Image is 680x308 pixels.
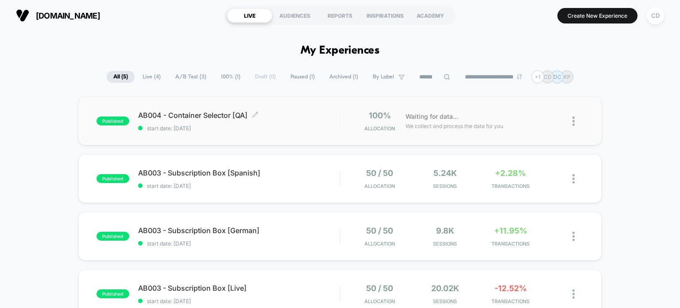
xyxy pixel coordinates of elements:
[138,226,340,235] span: AB003 - Subscription Box [German]
[572,174,575,183] img: close
[364,298,395,304] span: Allocation
[544,74,552,80] p: CD
[284,71,321,83] span: Paused ( 1 )
[36,11,100,20] span: [DOMAIN_NAME]
[531,70,544,83] div: + 1
[366,226,393,235] span: 50 / 50
[564,74,571,80] p: KP
[553,74,561,80] p: DC
[97,289,129,298] span: published
[138,125,340,132] span: start date: [DATE]
[480,298,541,304] span: TRANSACTIONS
[557,8,637,23] button: Create New Experience
[572,117,575,126] img: close
[373,74,394,80] span: By Label
[517,74,522,79] img: end
[169,71,213,83] span: A/B Test ( 3 )
[414,298,475,304] span: Sessions
[366,168,393,178] span: 50 / 50
[366,284,393,293] span: 50 / 50
[317,8,363,23] div: REPORTS
[138,183,340,189] span: start date: [DATE]
[363,8,408,23] div: INSPIRATIONS
[433,168,457,178] span: 5.24k
[572,232,575,241] img: close
[323,71,365,83] span: Archived ( 1 )
[406,112,458,121] span: Waiting for data...
[494,226,527,235] span: +11.95%
[647,7,664,24] div: CD
[16,9,29,22] img: Visually logo
[495,284,527,293] span: -12.52%
[408,8,453,23] div: ACADEMY
[364,183,395,189] span: Allocation
[138,168,340,177] span: AB003 - Subscription Box [Spanish]
[138,111,340,120] span: AB004 - Container Selector [QA]
[214,71,247,83] span: 100% ( 1 )
[301,44,380,57] h1: My Experiences
[97,174,129,183] span: published
[227,8,272,23] div: LIVE
[138,240,340,247] span: start date: [DATE]
[272,8,317,23] div: AUDIENCES
[495,168,526,178] span: +2.28%
[136,71,167,83] span: Live ( 4 )
[97,232,129,241] span: published
[107,71,135,83] span: All ( 5 )
[572,289,575,299] img: close
[138,284,340,292] span: AB003 - Subscription Box [Live]
[414,241,475,247] span: Sessions
[364,125,395,132] span: Allocation
[480,183,541,189] span: TRANSACTIONS
[436,226,454,235] span: 9.8k
[138,298,340,304] span: start date: [DATE]
[406,122,503,130] span: We collect and process the data for you
[414,183,475,189] span: Sessions
[13,8,103,23] button: [DOMAIN_NAME]
[364,241,395,247] span: Allocation
[644,7,667,25] button: CD
[97,117,129,125] span: published
[480,241,541,247] span: TRANSACTIONS
[369,111,391,120] span: 100%
[431,284,459,293] span: 20.02k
